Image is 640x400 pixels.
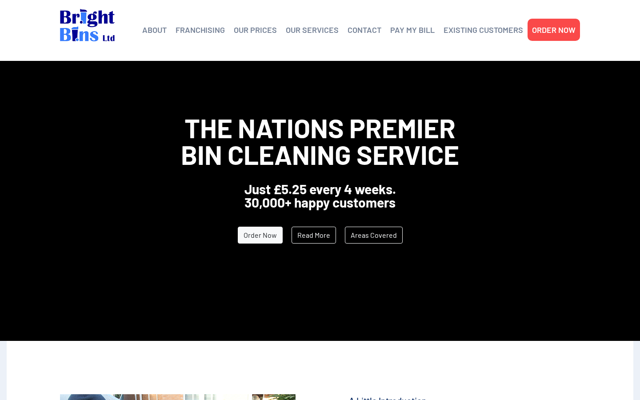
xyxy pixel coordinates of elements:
a: CONTACT [348,23,381,36]
a: OUR SERVICES [286,23,339,36]
span: The Nations Premier Bin Cleaning Service [181,112,459,170]
a: ABOUT [142,23,167,36]
a: Read More [292,227,336,244]
a: FRANCHISING [176,23,225,36]
a: OUR PRICES [234,23,277,36]
a: EXISTING CUSTOMERS [444,23,523,36]
a: Areas Covered [345,227,403,244]
a: ORDER NOW [532,23,576,36]
a: PAY MY BILL [390,23,435,36]
a: Order Now [238,227,283,244]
